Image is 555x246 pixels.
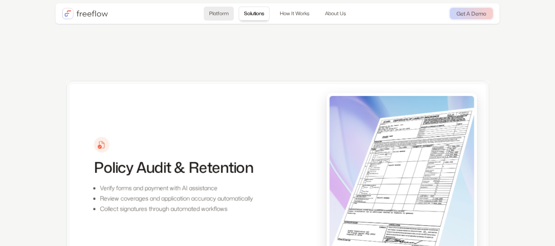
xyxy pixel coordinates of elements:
a: Solutions [239,7,269,21]
p: Collect signatures through automated workflows [100,205,253,214]
a: How It Works [274,7,315,21]
a: Platform [204,7,234,21]
p: Review coverages and application accuracy automatically [100,194,253,203]
a: About Us [320,7,351,21]
a: home [62,8,108,19]
p: Verify forms and payment with AI assistance [100,184,253,193]
p: Audit policies, optimize risk selection, and cut servicing workloads — all with high accuracy, us... [148,3,407,25]
h3: Policy Audit & Retention [94,159,253,176]
a: Get A Demo [450,8,493,19]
